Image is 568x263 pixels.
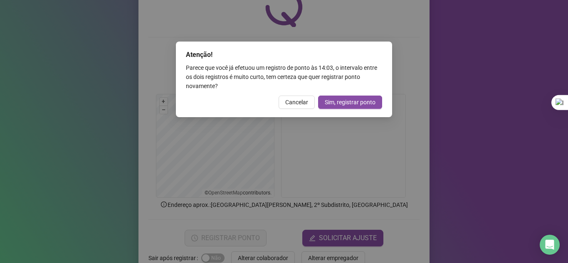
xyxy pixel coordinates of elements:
[279,96,315,109] button: Cancelar
[325,98,375,107] span: Sim, registrar ponto
[318,96,382,109] button: Sim, registrar ponto
[186,50,382,60] div: Atenção!
[186,63,382,91] div: Parece que você já efetuou um registro de ponto às 14:03 , o intervalo entre os dois registros é ...
[540,235,560,255] div: Open Intercom Messenger
[285,98,308,107] span: Cancelar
